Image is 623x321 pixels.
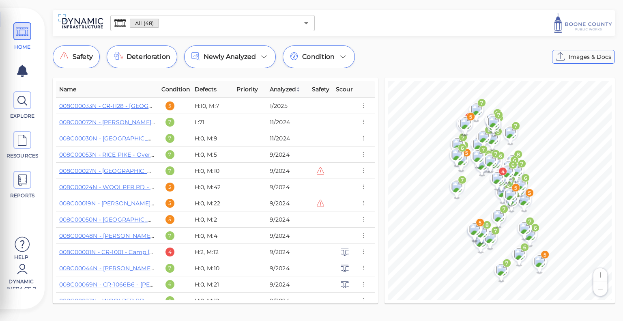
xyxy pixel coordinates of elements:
[195,102,230,110] div: H:10, M:7
[59,118,269,126] a: 008C00072N - [PERSON_NAME] FORK RD - Over [PERSON_NAME] FORK
[59,183,229,191] a: 008C00024N - WOOLPER RD - Over [GEOGRAPHIC_DATA]
[59,102,273,110] a: 008C00033N - CR-1128 - [GEOGRAPHIC_DATA] Over [GEOGRAPHIC_DATA]
[59,135,219,142] a: 008C00030N - [GEOGRAPHIC_DATA] - Over SAND RUN
[336,84,353,94] span: Scour
[130,19,159,27] span: All (48)
[593,282,607,296] button: Zoom out
[165,134,174,143] div: 7
[195,183,230,191] div: H:0, M:42
[270,297,305,305] div: 9/2024
[270,264,305,272] div: 9/2024
[59,265,291,272] a: 008C00044N - [PERSON_NAME] FORK RD - Over BR OF [PERSON_NAME] FORK
[165,264,174,273] div: 7
[270,232,305,240] div: 9/2024
[59,84,77,94] span: Name
[165,296,174,305] div: 6
[59,216,234,223] a: 008C00050N - [GEOGRAPHIC_DATA] - [GEOGRAPHIC_DATA]
[59,167,234,175] a: 008C00027N - [GEOGRAPHIC_DATA] - [GEOGRAPHIC_DATA]
[4,131,41,159] a: RESOURCES
[165,248,174,256] div: 4
[485,222,488,228] text: 8
[165,215,174,224] div: 5
[165,118,174,127] div: 7
[589,284,617,315] iframe: Chat
[270,183,305,191] div: 9/2024
[516,151,520,157] text: 8
[270,134,305,142] div: 11/2024
[4,171,41,199] a: REPORTS
[195,248,230,256] div: H:2, M:12
[161,84,190,94] span: Condition
[461,145,464,151] text: 6
[165,150,174,159] div: 7
[165,199,174,208] div: 5
[4,278,39,289] span: Dynamic Infra CS-2
[543,252,546,258] text: 5
[480,100,483,106] text: 7
[165,183,174,192] div: 5
[296,87,301,92] img: sort_z_to_a
[59,281,270,288] a: 008C00069N - CR-1066B6 - [PERSON_NAME] Over GUNPOWDER CREEK
[4,91,41,120] a: EXPLORE
[195,232,230,240] div: H:0, M:4
[165,166,174,175] div: 7
[195,199,230,207] div: H:0, M:22
[195,84,217,94] span: Defects
[569,52,611,62] span: Images & Docs
[501,168,505,175] text: 4
[204,52,256,62] span: Newly Analyzed
[195,215,230,224] div: H:0, M:2
[312,84,330,94] span: Safety
[195,134,230,142] div: H:0, M:9
[552,50,615,64] button: Images & Docs
[523,244,526,250] text: 6
[59,200,235,207] a: 008C00019N - [PERSON_NAME] - Over [GEOGRAPHIC_DATA]
[270,199,305,207] div: 9/2024
[505,260,508,266] text: 7
[165,280,174,289] div: 6
[5,152,40,159] span: RESOURCES
[494,228,497,234] text: 7
[59,232,280,239] a: 008C00048N - [PERSON_NAME] AIRE RD - Over TRIB -GUNPOWDER CREEK
[270,215,305,224] div: 9/2024
[270,248,305,256] div: 9/2024
[270,167,305,175] div: 9/2024
[270,118,305,126] div: 11/2024
[4,254,39,260] span: Help
[195,167,230,175] div: H:0, M:10
[497,112,500,118] text: 7
[520,161,523,167] text: 7
[469,114,472,120] text: 5
[165,101,174,110] div: 5
[270,102,305,110] div: 1/2025
[59,151,231,158] a: 008C00053N - RICE PIKE - Over TRIB-[GEOGRAPHIC_DATA]
[511,162,515,168] text: 6
[270,151,305,159] div: 9/2024
[301,17,312,29] button: Open
[461,177,464,183] text: 7
[494,151,497,157] text: 7
[195,151,230,159] div: H:0, M:5
[302,52,335,62] span: Condition
[236,84,258,94] span: Priority
[4,22,41,51] a: HOME
[165,231,174,240] div: 7
[478,220,481,226] text: 5
[195,118,230,126] div: L:71
[195,264,230,272] div: H:0, M:10
[195,297,230,305] div: H:0, M:12
[5,112,40,120] span: EXPLORE
[270,280,305,289] div: 9/2024
[127,52,170,62] span: Deterioration
[59,248,277,256] a: 008C00001N - CR-1001 - Camp [PERSON_NAME] Over GUNPOWDER CREEK
[593,268,607,282] button: Zoom in
[514,185,517,191] text: 5
[73,52,93,62] span: Safety
[388,81,612,300] canvas: Map
[59,297,208,304] a: 008C00023N - WOOLPER RD - Over ASHBYS FORK
[5,43,40,51] span: HOME
[528,218,531,224] text: 7
[195,280,230,289] div: H:0, M:21
[514,123,517,129] text: 7
[270,84,301,94] span: Analyzed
